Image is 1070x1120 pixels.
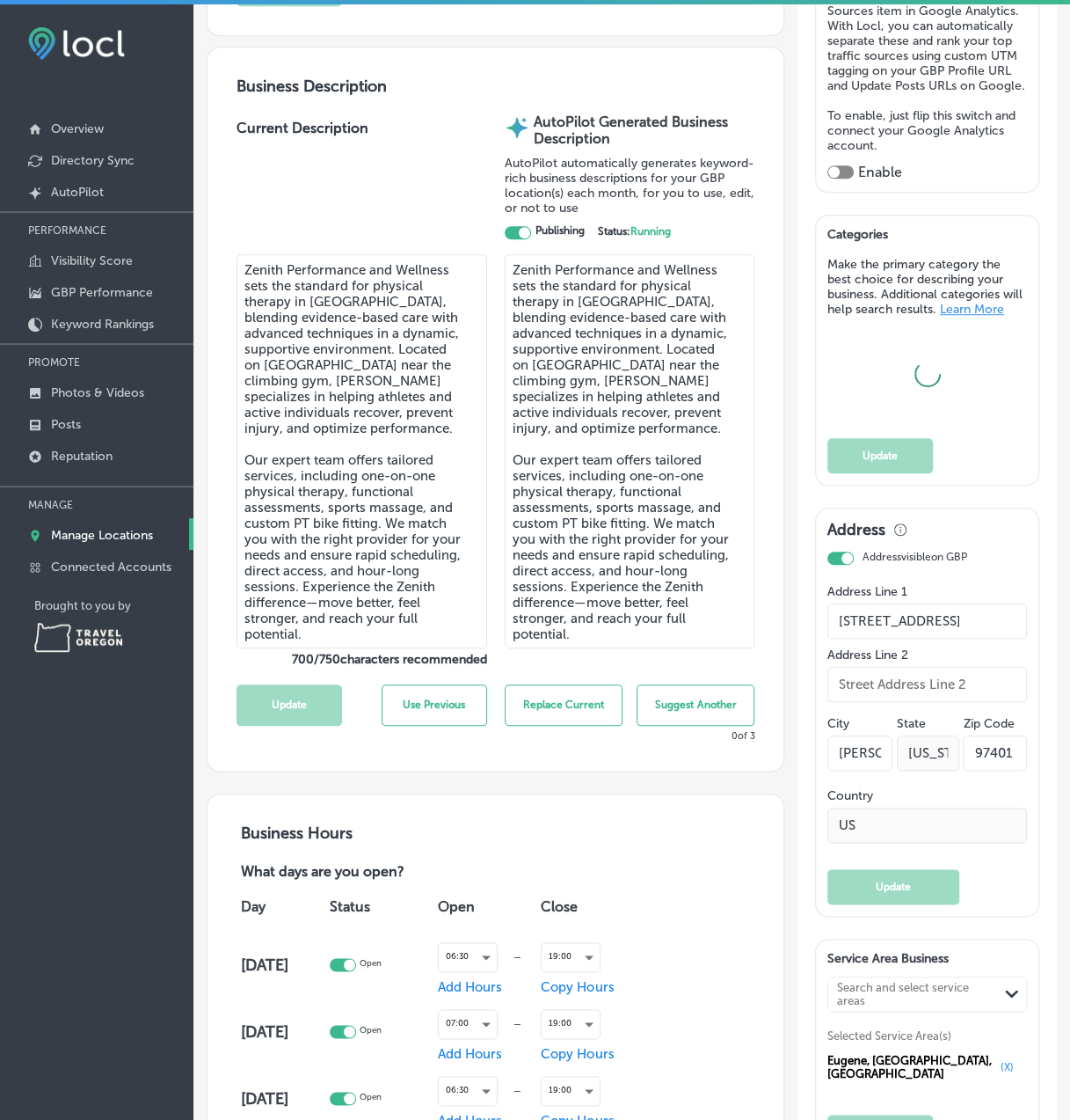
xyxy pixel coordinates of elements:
[51,417,81,432] p: Posts
[827,1029,951,1043] span: Selected Service Area(s)
[438,1046,502,1062] span: Add Hours
[827,520,885,539] h3: Address
[897,716,926,731] label: State
[863,551,967,563] p: Address visible on GBP
[237,652,487,667] label: 700 / 750 characters recommended
[827,648,1027,662] label: Address Line 2
[438,979,502,995] span: Add Hours
[827,1054,995,1080] span: Eugene, [GEOGRAPHIC_DATA], [GEOGRAPHIC_DATA]
[325,882,433,932] th: Status
[51,385,144,400] p: Photos & Videos
[439,1079,497,1102] div: 06:30
[505,114,529,141] img: autopilot-icon
[241,1022,326,1042] h4: [DATE]
[51,153,135,168] p: Directory Sync
[237,254,487,648] textarea: Zenith Performance and Wellness sets the standard for physical therapy in [GEOGRAPHIC_DATA], blen...
[237,864,530,882] p: What days are you open?
[51,185,104,200] p: AutoPilot
[505,684,622,726] button: Replace Current
[34,599,193,612] p: Brought to you by
[827,788,1027,803] label: Country
[51,528,153,543] p: Manage Locations
[731,730,754,742] p: 0 of 3
[51,560,171,575] p: Connected Accounts
[827,951,1028,972] h3: Service Area Business
[237,882,326,932] th: Day
[533,113,727,147] strong: AutoPilot Generated Business Description
[51,449,113,464] p: Reputation
[541,1046,614,1062] span: Copy Hours
[433,882,537,932] th: Open
[940,302,1004,317] a: Learn More
[827,257,1028,317] p: Make the primary category the best choice for describing your business. Additional categories wil...
[827,438,933,473] button: Update
[637,684,754,726] button: Suggest Another
[382,684,487,726] button: Use Previous
[536,882,625,932] th: Close
[542,945,600,969] div: 19:00
[827,108,1027,153] p: To enable, just flip this switch and connect your Google Analytics account.
[237,120,368,254] label: Current Description
[360,1025,382,1038] p: Open
[51,317,154,332] p: Keyword Rankings
[360,1092,382,1105] p: Open
[827,227,1028,248] h3: Categories
[34,623,122,652] img: Travel Oregon
[542,1079,600,1102] div: 19:00
[241,1089,326,1109] h4: [DATE]
[827,667,1027,702] input: Street Address Line 2
[439,1012,497,1036] div: 07:00
[498,1019,537,1029] div: —
[241,955,326,975] h4: [DATE]
[837,981,997,1007] div: Search and select service areas
[827,604,1027,639] input: Street Address Line 1
[439,945,497,969] div: 06:30
[51,253,133,268] p: Visibility Score
[51,121,104,136] p: Overview
[827,584,1027,599] label: Address Line 1
[897,736,959,771] input: NY
[28,27,125,60] img: fda3e92497d09a02dc62c9cd864e3231.png
[827,716,849,731] label: City
[598,225,671,238] strong: Status:
[505,156,755,216] p: AutoPilot automatically generates keyword-rich business descriptions for your GBP location(s) eac...
[237,824,755,843] h3: Business Hours
[827,808,1027,843] input: Country
[963,716,1014,731] label: Zip Code
[630,225,671,238] span: Running
[535,224,585,237] strong: Publishing
[498,1086,537,1096] div: —
[827,869,959,904] button: Update
[51,285,153,300] p: GBP Performance
[542,1012,600,1036] div: 19:00
[994,1060,1018,1074] button: (X)
[360,958,382,971] p: Open
[827,736,892,771] input: City
[498,952,537,963] div: —
[505,254,755,648] textarea: Zenith Performance and Wellness sets the standard for physical therapy in [GEOGRAPHIC_DATA], blen...
[963,736,1027,771] input: Zip Code
[237,684,342,726] button: Update
[237,77,755,96] h3: Business Description
[541,979,614,995] span: Copy Hours
[858,164,902,180] label: Enable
